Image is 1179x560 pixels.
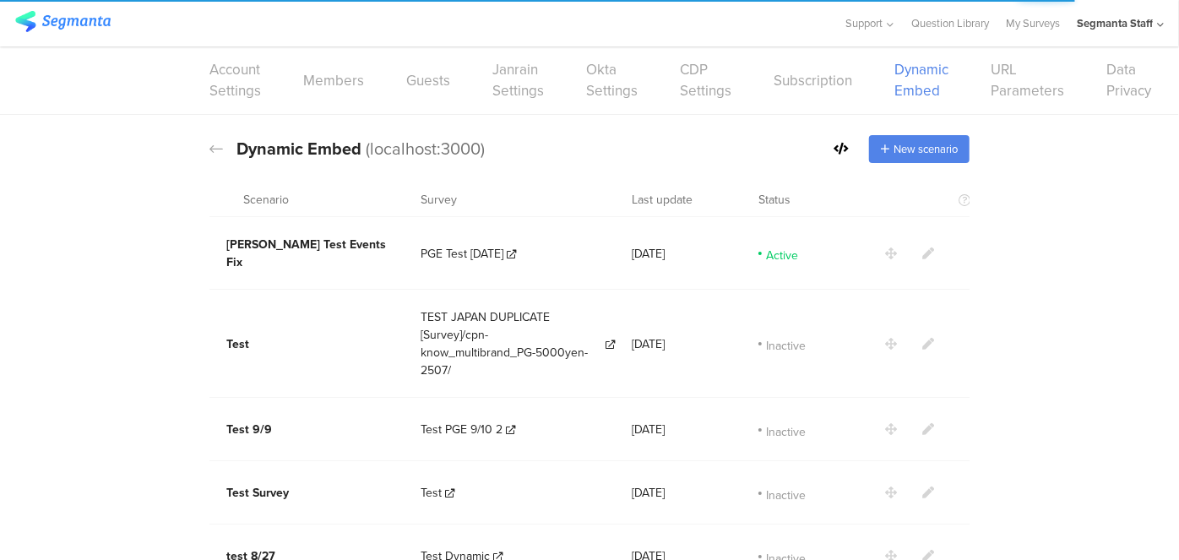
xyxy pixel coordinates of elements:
span: Scenario [243,191,289,209]
span: Inactive [766,487,806,500]
span: Inactive [766,423,806,437]
span: Survey [421,191,457,209]
span: [DATE] [632,421,665,438]
span: [DATE] [632,335,665,353]
span: Test [421,484,442,502]
a: Members [303,70,364,91]
a: PGE Test [DATE] [421,245,516,263]
span: PGE Test [DATE] [421,245,503,263]
a: Subscription [774,70,852,91]
span: Status [758,191,791,209]
span: Inactive [766,337,806,351]
span: Test Survey [226,484,289,502]
span: [DATE] [632,245,665,263]
a: TEST JAPAN DUPLICATE [Survey]/cpn-know_multibrand_PG-5000yen-2507/ [421,308,615,379]
span: Test [226,335,249,353]
a: Test PGE 9/10 2 [421,421,515,438]
a: CDP Settings [680,59,731,101]
a: Guests [406,70,450,91]
a: Data Privacy [1106,59,1151,101]
span: Active [766,247,798,260]
span: Dynamic Embed [236,136,361,161]
a: Janrain Settings [492,59,544,101]
div: Segmanta Staff [1077,15,1153,31]
span: Support [846,15,883,31]
span: Test PGE 9/10 2 [421,421,503,438]
span: TEST JAPAN DUPLICATE [Survey]/cpn-know_multibrand_PG-5000yen-2507/ [421,308,602,379]
a: Account Settings [209,59,261,101]
span: Test 9/9 [226,421,272,438]
a: URL Parameters [991,59,1064,101]
span: Last update [632,191,693,209]
span: [PERSON_NAME] Test Events Fix [226,236,386,271]
a: Okta Settings [586,59,638,101]
img: segmanta logo [15,11,111,32]
span: New scenario [894,141,958,157]
span: (localhost:3000) [366,136,485,161]
span: [DATE] [632,484,665,502]
a: Test [421,484,454,502]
